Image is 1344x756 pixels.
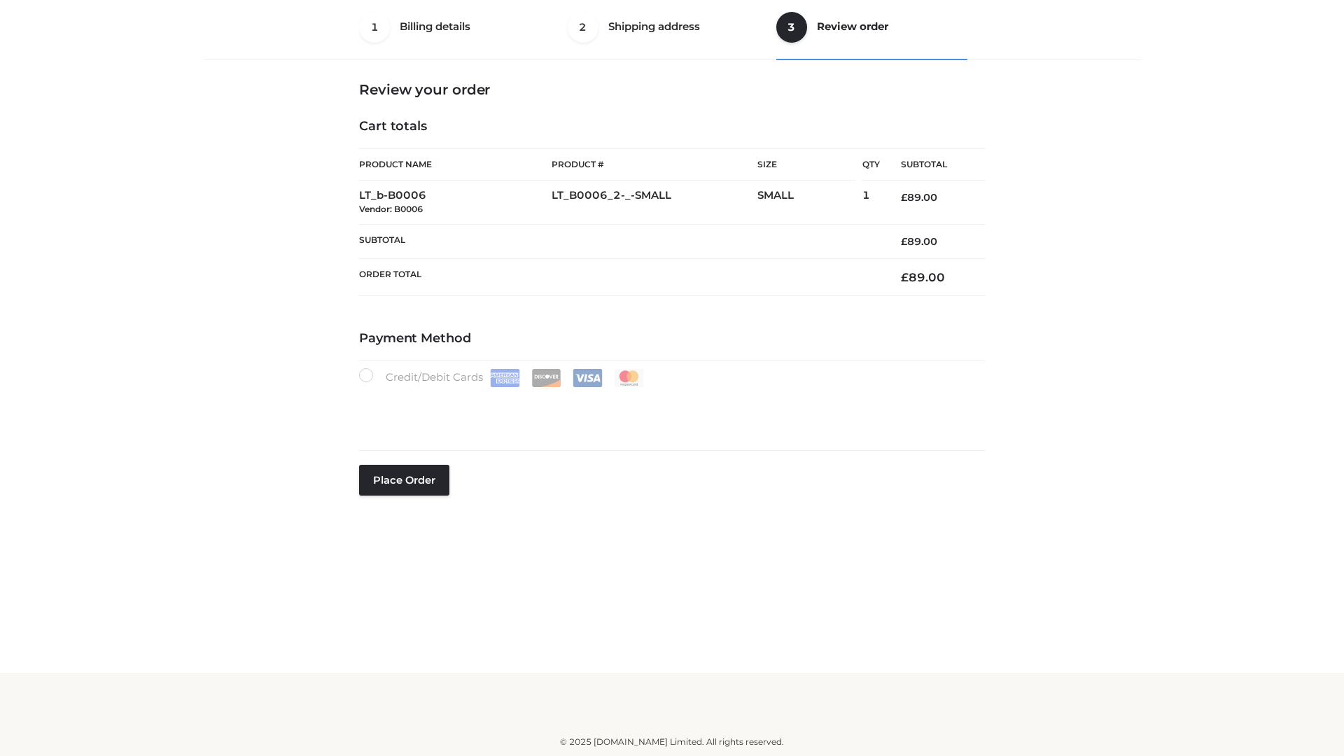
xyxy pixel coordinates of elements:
td: 1 [862,181,880,225]
img: Discover [531,369,561,387]
bdi: 89.00 [901,191,937,204]
h3: Review your order [359,81,985,98]
button: Place order [359,465,449,496]
th: Size [757,149,855,181]
td: SMALL [757,181,862,225]
td: LT_b-B0006 [359,181,552,225]
th: Product # [552,148,757,181]
bdi: 89.00 [901,235,937,248]
div: © 2025 [DOMAIN_NAME] Limited. All rights reserved. [208,735,1136,749]
label: Credit/Debit Cards [359,368,645,387]
bdi: 89.00 [901,270,945,284]
span: £ [901,191,907,204]
th: Qty [862,148,880,181]
h4: Cart totals [359,119,985,134]
span: £ [901,235,907,248]
th: Order Total [359,259,880,296]
h4: Payment Method [359,331,985,346]
th: Subtotal [359,224,880,258]
th: Product Name [359,148,552,181]
small: Vendor: B0006 [359,204,423,214]
span: £ [901,270,909,284]
td: LT_B0006_2-_-SMALL [552,181,757,225]
img: Visa [573,369,603,387]
iframe: Secure payment input frame [356,384,982,435]
img: Amex [490,369,520,387]
img: Mastercard [614,369,644,387]
th: Subtotal [880,149,985,181]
